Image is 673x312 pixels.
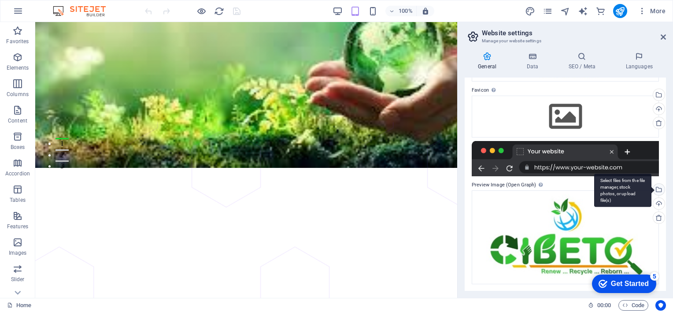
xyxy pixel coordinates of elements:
[7,223,28,230] p: Features
[20,116,33,117] button: 1
[5,170,30,177] p: Accordion
[555,52,612,71] h4: SEO / Meta
[634,4,669,18] button: More
[465,52,513,71] h4: General
[7,4,71,23] div: Get Started 5 items remaining, 0% complete
[472,85,659,96] label: Favicon
[578,6,588,16] i: AI Writer
[543,6,553,16] i: Pages (Ctrl+Alt+S)
[214,6,224,16] button: reload
[588,300,611,311] h6: Session time
[595,6,606,16] button: commerce
[472,190,659,284] div: CIBETOGSLOGO-ecljX_ZG2P14vuw-_B5cPg.jpg
[560,6,570,16] i: Navigator
[472,180,659,190] label: Preview Image (Open Graph)
[543,6,553,16] button: pages
[7,64,29,71] p: Elements
[595,6,606,16] i: Commerce
[482,37,648,45] h3: Manage your website settings
[11,276,25,283] p: Slider
[615,6,625,16] i: Publish
[8,117,27,124] p: Content
[51,6,117,16] img: Editor Logo
[638,7,666,15] span: More
[385,6,417,16] button: 100%
[525,6,536,16] button: design
[422,7,429,15] i: On resize automatically adjust zoom level to fit chosen device.
[6,38,29,45] p: Favorites
[20,127,33,129] button: 2
[655,300,666,311] button: Usercentrics
[26,10,64,18] div: Get Started
[578,6,588,16] button: text_generator
[20,138,33,140] button: 3
[10,197,26,204] p: Tables
[7,91,29,98] p: Columns
[613,4,627,18] button: publish
[11,144,25,151] p: Boxes
[9,249,27,256] p: Images
[196,6,207,16] button: Click here to leave preview mode and continue editing
[597,300,611,311] span: 00 00
[65,2,74,11] div: 5
[612,52,666,71] h4: Languages
[603,302,605,308] span: :
[560,6,571,16] button: navigator
[525,6,535,16] i: Design (Ctrl+Alt+Y)
[622,300,644,311] span: Code
[7,300,31,311] a: Click to cancel selection. Double-click to open Pages
[214,6,224,16] i: Reload page
[482,29,666,37] h2: Website settings
[594,174,651,207] div: Select files from the file manager, stock photos, or upload file(s)
[653,183,665,196] a: Select files from the file manager, stock photos, or upload file(s)
[472,96,659,137] div: Select files from the file manager, stock photos, or upload file(s)
[618,300,648,311] button: Code
[399,6,413,16] h6: 100%
[513,52,555,71] h4: Data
